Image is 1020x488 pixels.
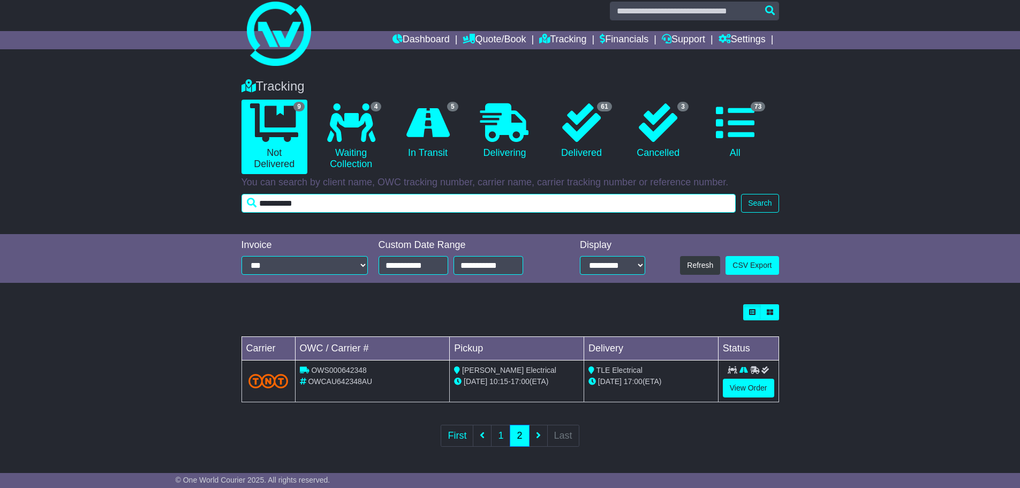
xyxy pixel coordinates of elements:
td: Pickup [450,337,584,361]
span: OWCAU642348AU [308,377,372,386]
a: 4 Waiting Collection [318,100,384,174]
div: Display [580,239,645,251]
button: Search [741,194,779,213]
a: 61 Delivered [548,100,614,163]
div: Invoice [241,239,368,251]
a: View Order [723,379,774,397]
td: Carrier [241,337,295,361]
span: 17:00 [511,377,530,386]
button: Refresh [680,256,720,275]
span: 3 [677,102,689,111]
span: 10:15 [489,377,508,386]
span: 61 [597,102,611,111]
a: Quote/Book [463,31,526,49]
span: TLE Electrical [596,366,643,374]
span: [DATE] [464,377,487,386]
a: 9 Not Delivered [241,100,307,174]
a: 1 [491,425,510,447]
a: 3 Cancelled [625,100,691,163]
span: [DATE] [598,377,622,386]
span: [PERSON_NAME] Electrical [462,366,556,374]
a: Dashboard [392,31,450,49]
a: Tracking [539,31,586,49]
div: Custom Date Range [379,239,550,251]
a: Financials [600,31,648,49]
td: OWC / Carrier # [295,337,450,361]
span: © One World Courier 2025. All rights reserved. [176,476,330,484]
div: - (ETA) [454,376,579,387]
span: 73 [751,102,765,111]
a: CSV Export [726,256,779,275]
span: 17:00 [624,377,643,386]
a: 73 All [702,100,768,163]
a: First [441,425,473,447]
div: (ETA) [588,376,714,387]
td: Delivery [584,337,718,361]
a: Support [662,31,705,49]
div: Tracking [236,79,784,94]
a: 5 In Transit [395,100,460,163]
a: Delivering [472,100,538,163]
span: OWS000642348 [311,366,367,374]
a: 2 [510,425,529,447]
span: 4 [371,102,382,111]
img: TNT_Domestic.png [248,374,289,388]
p: You can search by client name, OWC tracking number, carrier name, carrier tracking number or refe... [241,177,779,189]
a: Settings [719,31,766,49]
td: Status [718,337,779,361]
span: 9 [293,102,305,111]
span: 5 [447,102,458,111]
